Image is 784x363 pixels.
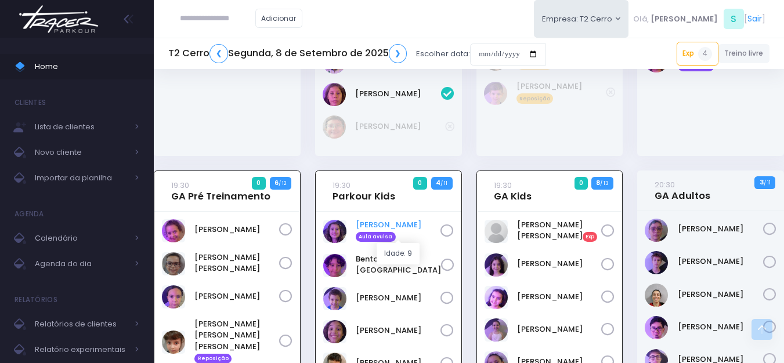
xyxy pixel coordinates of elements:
[436,178,440,187] strong: 4
[15,202,44,226] h4: Agenda
[355,121,445,132] a: [PERSON_NAME]
[678,223,764,235] a: [PERSON_NAME]
[35,317,128,332] span: Relatórios de clientes
[35,256,128,271] span: Agenda do dia
[194,252,279,274] a: [PERSON_NAME] [PERSON_NAME]
[171,179,270,202] a: 19:30GA Pré Treinamento
[485,318,508,342] img: Lais Silvestre Perez da Silva
[413,177,427,190] span: 0
[645,284,668,307] img: Eliane Mendes Navas
[333,179,395,202] a: 19:30Parkour Kids
[645,316,668,339] img: Gabriel Nakanishi Fortes
[516,81,606,104] a: [PERSON_NAME] Reposição
[162,285,185,308] img: Marcela Esteves Martins
[356,232,396,242] span: Aula avulsa
[323,320,346,343] img: João Miguel Mourão Mariano
[677,42,718,65] a: Exp4
[356,219,440,242] a: [PERSON_NAME] Aula avulsa
[600,180,609,187] small: / 13
[323,287,346,310] img: Cauê Sanchez
[209,44,228,63] a: ❮
[645,251,668,274] img: Caio Cortezi Viiera
[651,13,718,25] span: [PERSON_NAME]
[678,256,764,267] a: [PERSON_NAME]
[323,220,346,243] img: Athena Rosier
[356,292,440,304] a: [PERSON_NAME]
[760,177,764,187] strong: 3
[35,119,128,135] span: Lista de clientes
[678,289,764,300] a: [PERSON_NAME]
[255,9,303,28] a: Adicionar
[718,44,770,63] a: Treino livre
[485,220,508,243] img: Anna Luiza Teixeira dos Santos
[517,219,602,242] a: [PERSON_NAME] [PERSON_NAME]Exp
[15,288,57,311] h4: Relatórios
[168,44,407,63] h5: T2 Cerro Segunda, 8 de Setembro de 2025
[274,178,279,187] strong: 6
[517,258,602,270] a: [PERSON_NAME]
[494,180,512,191] small: 19:30
[162,252,185,275] img: MARIA LUIZA SILVA DE OLIVEIRA
[194,224,279,235] a: [PERSON_NAME]
[583,232,598,242] span: Exp
[377,243,420,264] div: Idade: 9
[279,180,286,187] small: / 12
[494,179,532,202] a: 19:30GA Kids
[162,331,185,354] img: Maria Fernanda Scuro Garcia
[323,254,346,277] img: Bento Brasil Torres
[35,145,128,160] span: Novo cliente
[724,9,744,29] span: S
[162,219,185,242] img: Gabriela Szabo Cavenaghi
[517,291,602,303] a: [PERSON_NAME]
[484,82,507,105] img: Henrique Aviles
[698,47,712,61] span: 4
[356,325,440,336] a: [PERSON_NAME]
[356,253,441,276] a: Bento [GEOGRAPHIC_DATA]
[517,324,602,335] a: [PERSON_NAME]
[596,178,600,187] strong: 8
[35,170,128,186] span: Importar da planilha
[35,231,128,246] span: Calendário
[516,93,554,104] span: Reposição
[747,13,762,25] a: Sair
[389,44,407,63] a: ❯
[485,253,508,277] img: Catarina Iwata Toledo
[171,180,189,191] small: 19:30
[678,321,764,333] a: [PERSON_NAME]
[764,179,771,186] small: / 11
[655,179,710,202] a: 20:30GA Adultos
[323,83,346,106] img: Tito Machado Jones
[252,177,266,190] span: 0
[633,13,649,25] span: Olá,
[355,88,441,100] a: [PERSON_NAME]
[35,342,128,357] span: Relatório experimentais
[485,286,508,309] img: Heloisa aleixo
[645,219,668,242] img: Amanda Rodrigues Pirró
[655,179,675,190] small: 20:30
[628,6,769,32] div: [ ]
[194,291,279,302] a: [PERSON_NAME]
[168,41,546,67] div: Escolher data:
[440,180,447,187] small: / 11
[35,59,139,74] span: Home
[333,180,351,191] small: 19:30
[323,115,346,139] img: Gabriel bicca da costa
[575,177,588,190] span: 0
[15,91,46,114] h4: Clientes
